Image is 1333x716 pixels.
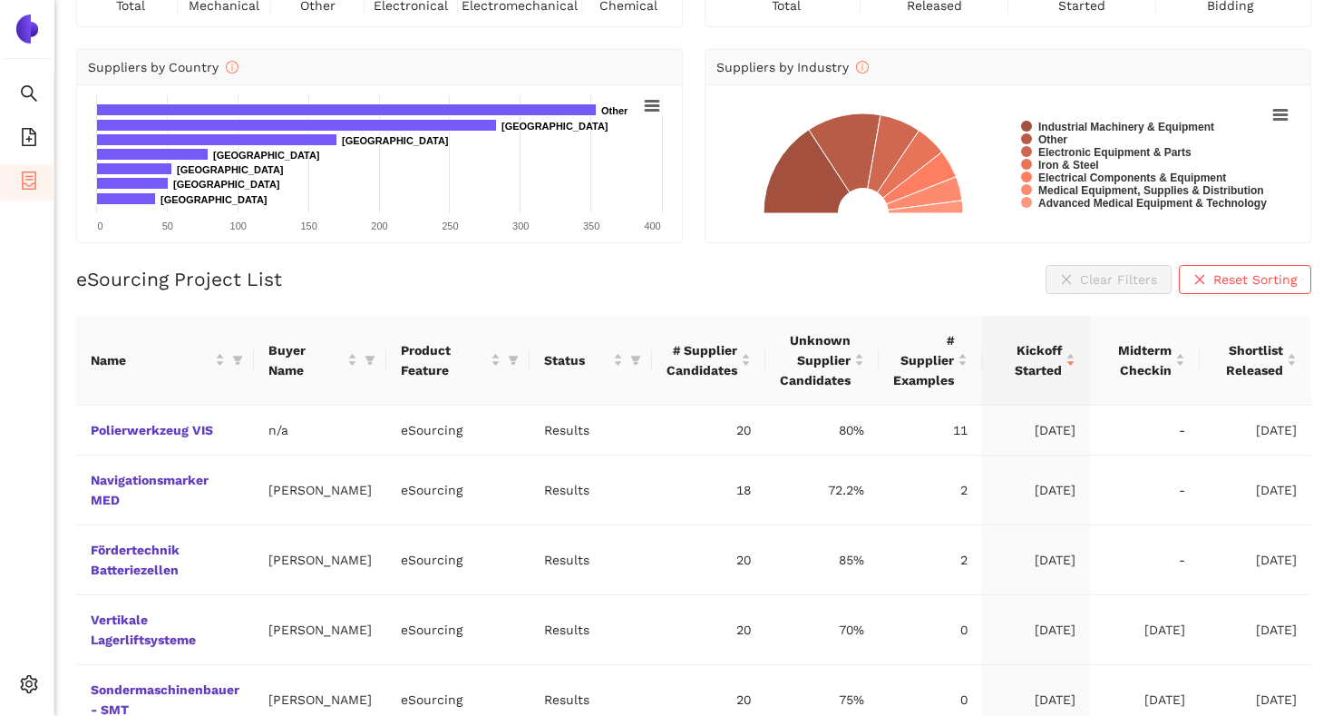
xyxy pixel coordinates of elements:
td: - [1090,456,1200,525]
span: Reset Sorting [1213,270,1297,289]
text: 150 [300,221,316,231]
span: # Supplier Candidates [666,340,737,380]
span: file-add [20,122,38,158]
text: 400 [644,221,660,231]
td: 70% [765,595,879,665]
span: Product Feature [401,340,487,380]
td: 20 [652,525,765,595]
td: 85% [765,525,879,595]
span: filter [229,347,247,374]
td: 11 [879,406,982,456]
td: 20 [652,406,765,456]
span: filter [361,337,379,384]
span: filter [630,355,641,366]
text: [GEOGRAPHIC_DATA] [173,179,280,190]
td: n/a [254,406,386,456]
text: Industrial Machinery & Equipment [1038,121,1214,133]
td: 20 [652,595,765,665]
td: Results [530,595,652,665]
th: this column's title is Unknown Supplier Candidates,this column is sortable [765,316,879,406]
th: this column's title is Status,this column is sortable [530,316,652,406]
td: Results [530,525,652,595]
td: 2 [879,525,982,595]
button: closeReset Sorting [1179,265,1311,294]
td: eSourcing [386,406,530,456]
span: filter [365,355,375,366]
span: Status [544,350,609,370]
td: 18 [652,456,765,525]
td: 72.2% [765,456,879,525]
span: filter [508,355,519,366]
td: eSourcing [386,456,530,525]
text: 200 [371,221,387,231]
th: this column's title is Name,this column is sortable [76,316,254,406]
span: close [1193,273,1206,288]
span: filter [232,355,243,366]
text: 50 [162,221,173,231]
span: info-circle [226,61,238,74]
span: info-circle [856,61,869,74]
text: [GEOGRAPHIC_DATA] [161,194,268,205]
text: [GEOGRAPHIC_DATA] [342,135,449,146]
td: [DATE] [1200,456,1311,525]
td: eSourcing [386,525,530,595]
img: Logo [13,15,42,44]
span: Kickoff Started [997,340,1062,380]
td: [DATE] [1200,525,1311,595]
span: filter [627,347,645,374]
text: Medical Equipment, Supplies & Distribution [1038,184,1264,197]
td: 0 [879,595,982,665]
th: this column's title is Shortlist Released,this column is sortable [1200,316,1311,406]
td: - [1090,525,1200,595]
td: [DATE] [1200,406,1311,456]
span: # Supplier Examples [893,330,954,390]
td: [DATE] [982,595,1090,665]
text: [GEOGRAPHIC_DATA] [213,150,320,161]
text: 0 [97,221,102,231]
th: this column's title is Midterm Checkin,this column is sortable [1090,316,1200,406]
td: [DATE] [982,525,1090,595]
th: this column's title is # Supplier Candidates,this column is sortable [652,316,765,406]
td: Results [530,406,652,456]
text: 350 [583,221,599,231]
span: setting [20,669,38,705]
text: Other [1038,133,1067,146]
td: [DATE] [982,456,1090,525]
span: Midterm Checkin [1104,340,1172,380]
td: 2 [879,456,982,525]
text: [GEOGRAPHIC_DATA] [501,121,608,132]
td: [PERSON_NAME] [254,595,386,665]
text: [GEOGRAPHIC_DATA] [177,164,284,175]
span: Suppliers by Industry [716,60,869,74]
text: 300 [512,221,529,231]
span: Unknown Supplier Candidates [780,330,851,390]
text: Electronic Equipment & Parts [1038,146,1192,159]
span: Buyer Name [268,340,344,380]
text: Iron & Steel [1038,159,1099,172]
th: this column's title is Product Feature,this column is sortable [386,316,530,406]
h2: eSourcing Project List [76,266,282,292]
span: container [20,165,38,201]
td: [DATE] [982,406,1090,456]
td: [DATE] [1200,595,1311,665]
text: 100 [230,221,247,231]
td: [PERSON_NAME] [254,456,386,525]
text: Other [601,105,628,116]
td: 80% [765,406,879,456]
span: search [20,78,38,114]
span: Shortlist Released [1214,340,1283,380]
th: this column's title is # Supplier Examples,this column is sortable [879,316,982,406]
button: closeClear Filters [1046,265,1172,294]
text: Advanced Medical Equipment & Technology [1038,197,1267,210]
td: [PERSON_NAME] [254,525,386,595]
td: eSourcing [386,595,530,665]
th: this column's title is Buyer Name,this column is sortable [254,316,386,406]
td: Results [530,456,652,525]
td: [DATE] [1090,595,1200,665]
text: Electrical Components & Equipment [1038,172,1226,184]
span: Name [91,350,211,370]
text: 250 [442,221,458,231]
span: Suppliers by Country [88,60,238,74]
span: filter [504,337,522,384]
td: - [1090,406,1200,456]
